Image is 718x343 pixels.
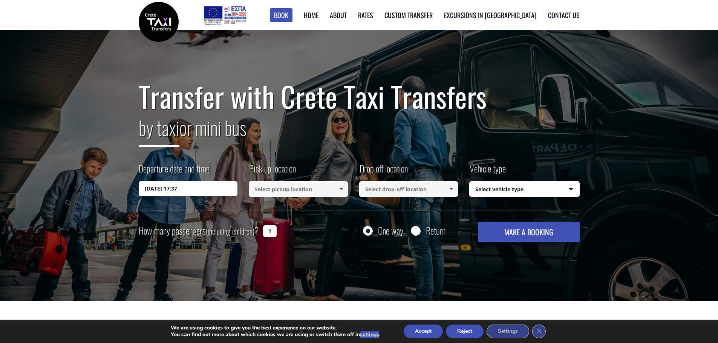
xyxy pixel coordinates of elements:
a: Excursions in [GEOGRAPHIC_DATA] [444,10,537,20]
img: Crete Taxi Transfers | Safe Taxi Transfer Services from to Heraklion Airport, Chania Airport, Ret... [139,2,179,42]
h2: or mini bus [139,112,580,153]
label: Vehicle type [469,162,506,181]
label: One way [378,226,403,235]
a: Book [270,8,292,22]
a: Custom Transfer [384,10,433,20]
button: Settings [487,325,529,338]
img: e-bannersEUERDF180X90.jpg [202,4,247,26]
a: Rates [358,10,373,20]
p: We are using cookies to give you the best experience on our website. [171,325,380,331]
p: You can find out more about which cookies we are using or switch them off in . [171,331,380,338]
small: (including children) [206,226,254,237]
a: About [330,10,347,20]
a: Home [304,10,318,20]
label: Pick up location [249,162,296,181]
a: Show All Items [445,181,458,197]
input: Select pickup location [249,181,348,197]
label: Drop off location [359,162,408,181]
input: Select drop-off location [359,181,458,197]
button: Close GDPR Cookie Banner [532,325,546,338]
span: Select vehicle type [470,181,579,197]
span: by taxi [139,113,179,147]
button: Reject [446,325,484,338]
h1: Transfer with Crete Taxi Transfers [139,81,580,112]
button: MAKE A BOOKING [478,222,579,242]
label: Departure date and time [139,162,210,181]
label: How many passengers ? [139,222,259,240]
button: Accept [404,325,443,338]
button: settings [360,331,379,338]
a: Show All Items [335,181,347,197]
a: Contact us [548,10,580,20]
a: Crete Taxi Transfers | Safe Taxi Transfer Services from to Heraklion Airport, Chania Airport, Ret... [139,17,179,25]
label: Return [426,226,445,235]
